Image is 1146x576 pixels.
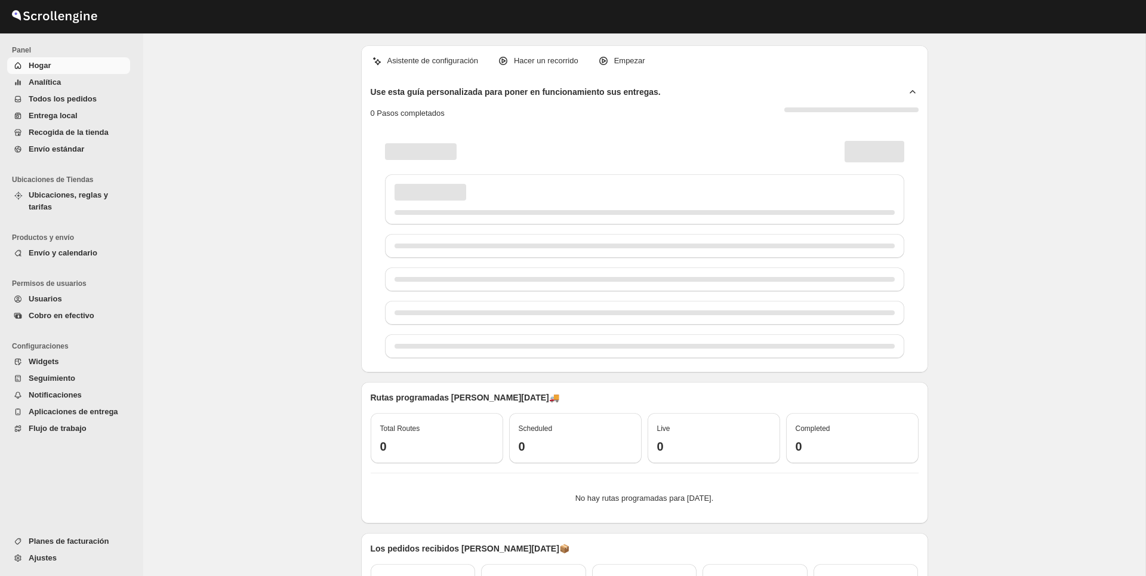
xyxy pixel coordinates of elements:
button: Planes de facturación [7,533,130,550]
span: Productos y envío [12,233,135,242]
button: Flujo de trabajo [7,420,130,437]
h2: Use esta guía personalizada para poner en funcionamiento sus entregas. [371,86,661,98]
h3: 0 [657,439,771,454]
button: Envío y calendario [7,245,130,261]
button: Ubicaciones, reglas y tarifas [7,187,130,215]
span: Cobro en efectivo [29,311,94,320]
span: Live [657,424,670,433]
span: Ubicaciones de Tiendas [12,175,135,184]
span: Notificaciones [29,390,82,399]
span: Ubicaciones, reglas y tarifas [29,190,108,211]
button: Usuarios [7,291,130,307]
span: Permisos de usuarios [12,279,135,288]
p: No hay rutas programadas para [DATE]. [380,492,909,504]
span: Envío estándar [29,144,84,153]
h3: 0 [380,439,494,454]
span: Seguimiento [29,374,75,383]
p: Rutas programadas [PERSON_NAME][DATE] 🚚 [371,392,919,403]
h3: 0 [796,439,909,454]
button: Seguimiento [7,370,130,387]
span: Configuraciones [12,341,135,351]
span: Usuarios [29,294,62,303]
button: Ajustes [7,550,130,566]
button: Notificaciones [7,387,130,403]
div: Page loading [371,129,919,363]
span: Todos los pedidos [29,94,97,103]
p: Los pedidos recibidos [PERSON_NAME][DATE] 📦 [371,543,919,555]
span: Entrega local [29,111,78,120]
span: Completed [796,424,830,433]
span: Hogar [29,61,51,70]
p: Hacer un recorrido [514,55,578,67]
h3: 0 [519,439,632,454]
button: Widgets [7,353,130,370]
p: Asistente de configuración [387,55,478,67]
p: 0 Pasos completados [371,107,445,119]
button: Aplicaciones de entrega [7,403,130,420]
button: Analítica [7,74,130,91]
button: Todos los pedidos [7,91,130,107]
span: Widgets [29,357,58,366]
span: Flujo de trabajo [29,424,87,433]
span: Scheduled [519,424,553,433]
span: Ajustes [29,553,57,562]
span: Total Routes [380,424,420,433]
span: Recogida de la tienda [29,128,109,137]
p: Empezar [614,55,645,67]
span: Envío y calendario [29,248,97,257]
span: Planes de facturación [29,537,109,546]
button: Cobro en efectivo [7,307,130,324]
span: Aplicaciones de entrega [29,407,118,416]
span: Panel [12,45,135,55]
span: Analítica [29,78,61,87]
button: Hogar [7,57,130,74]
